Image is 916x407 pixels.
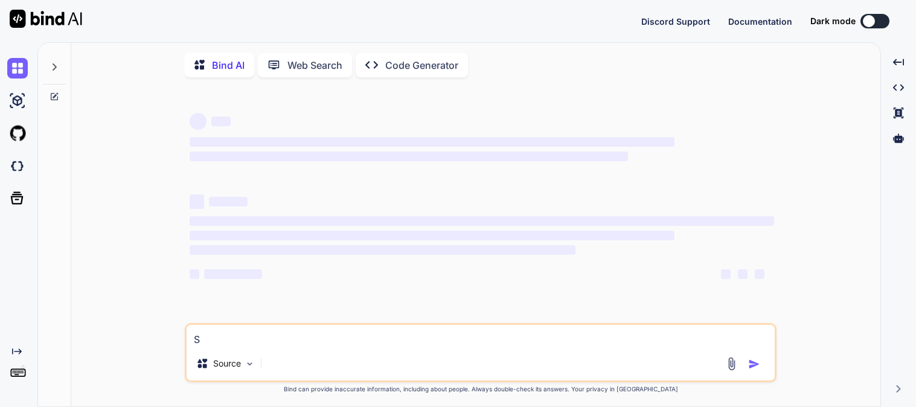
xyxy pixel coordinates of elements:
button: Discord Support [641,15,710,28]
span: Documentation [728,16,792,27]
span: ‌ [190,194,204,209]
span: ‌ [204,269,262,279]
span: ‌ [738,269,748,279]
span: ‌ [190,137,674,147]
span: ‌ [190,245,575,255]
span: ‌ [190,152,628,161]
span: ‌ [190,231,674,240]
span: ‌ [209,197,248,207]
span: Dark mode [810,15,856,27]
span: Discord Support [641,16,710,27]
span: ‌ [755,269,764,279]
span: ‌ [211,117,231,126]
img: Pick Models [245,359,255,369]
img: icon [748,358,760,370]
span: ‌ [721,269,731,279]
img: ai-studio [7,91,28,111]
span: ‌ [190,113,207,130]
img: darkCloudIdeIcon [7,156,28,176]
span: ‌ [190,269,199,279]
p: Bind AI [212,58,245,72]
img: chat [7,58,28,79]
p: Web Search [287,58,342,72]
img: attachment [725,357,738,371]
button: Documentation [728,15,792,28]
p: Bind can provide inaccurate information, including about people. Always double-check its answers.... [185,385,777,394]
p: Code Generator [385,58,458,72]
span: ‌ [190,216,774,226]
textarea: S [187,325,775,347]
p: Source [213,357,241,370]
img: Bind AI [10,10,82,28]
img: githubLight [7,123,28,144]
